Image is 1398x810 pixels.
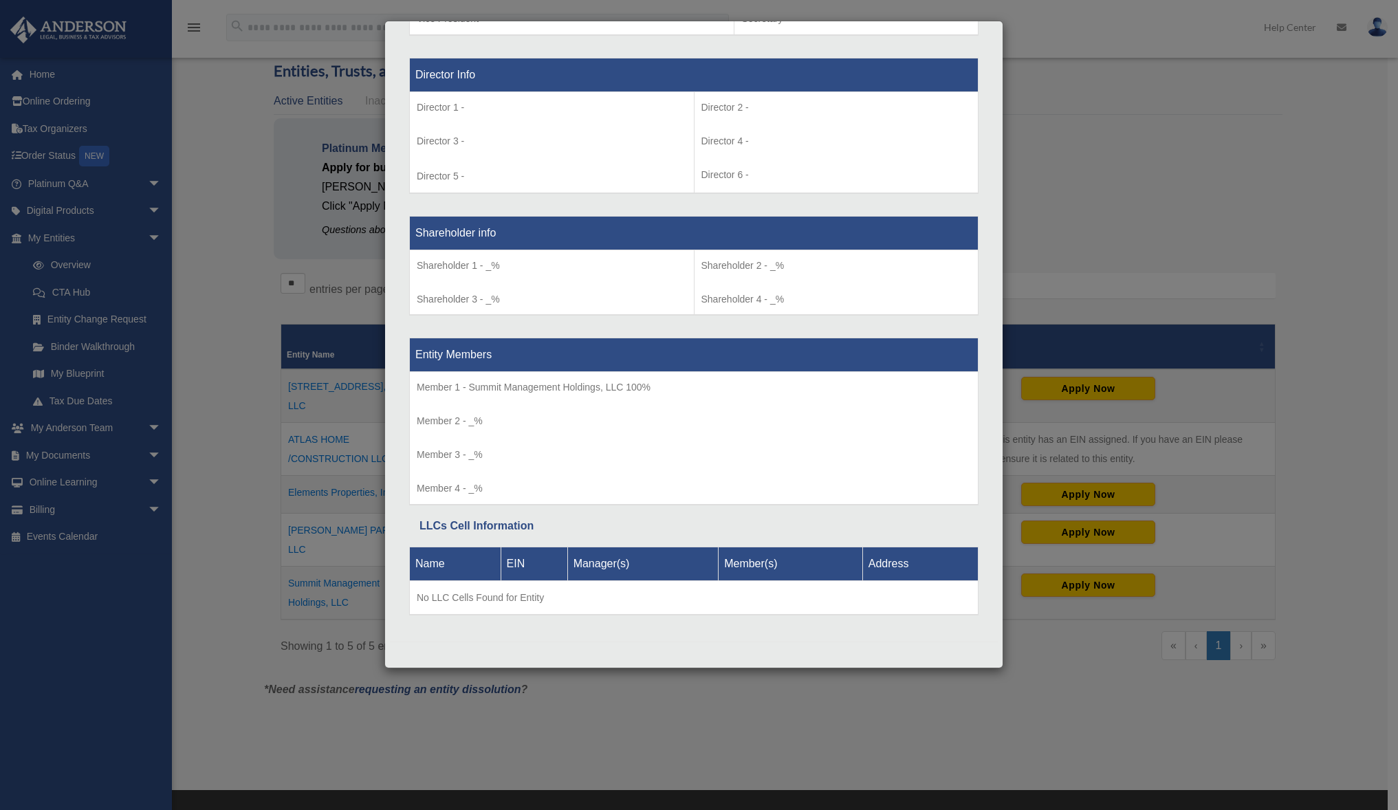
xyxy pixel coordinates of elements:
th: Address [862,547,978,580]
p: Shareholder 4 - _% [701,291,972,308]
p: Member 2 - _% [417,413,971,430]
p: Director 6 - [701,166,972,184]
p: Director 3 - [417,133,687,150]
p: Shareholder 3 - _% [417,291,687,308]
p: Director 2 - [701,99,972,116]
div: LLCs Cell Information [419,516,968,536]
th: Member(s) [719,547,863,580]
p: Member 3 - _% [417,446,971,463]
td: Director 5 - [410,91,695,193]
p: Member 1 - Summit Management Holdings, LLC 100% [417,379,971,396]
th: Shareholder info [410,216,979,250]
p: Shareholder 2 - _% [701,257,972,274]
p: Director 4 - [701,133,972,150]
p: Shareholder 1 - _% [417,257,687,274]
th: EIN [501,547,567,580]
th: Name [410,547,501,580]
th: Entity Members [410,338,979,372]
p: Director 1 - [417,99,687,116]
th: Director Info [410,58,979,91]
td: No LLC Cells Found for Entity [410,580,979,615]
p: Member 4 - _% [417,480,971,497]
th: Manager(s) [567,547,719,580]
